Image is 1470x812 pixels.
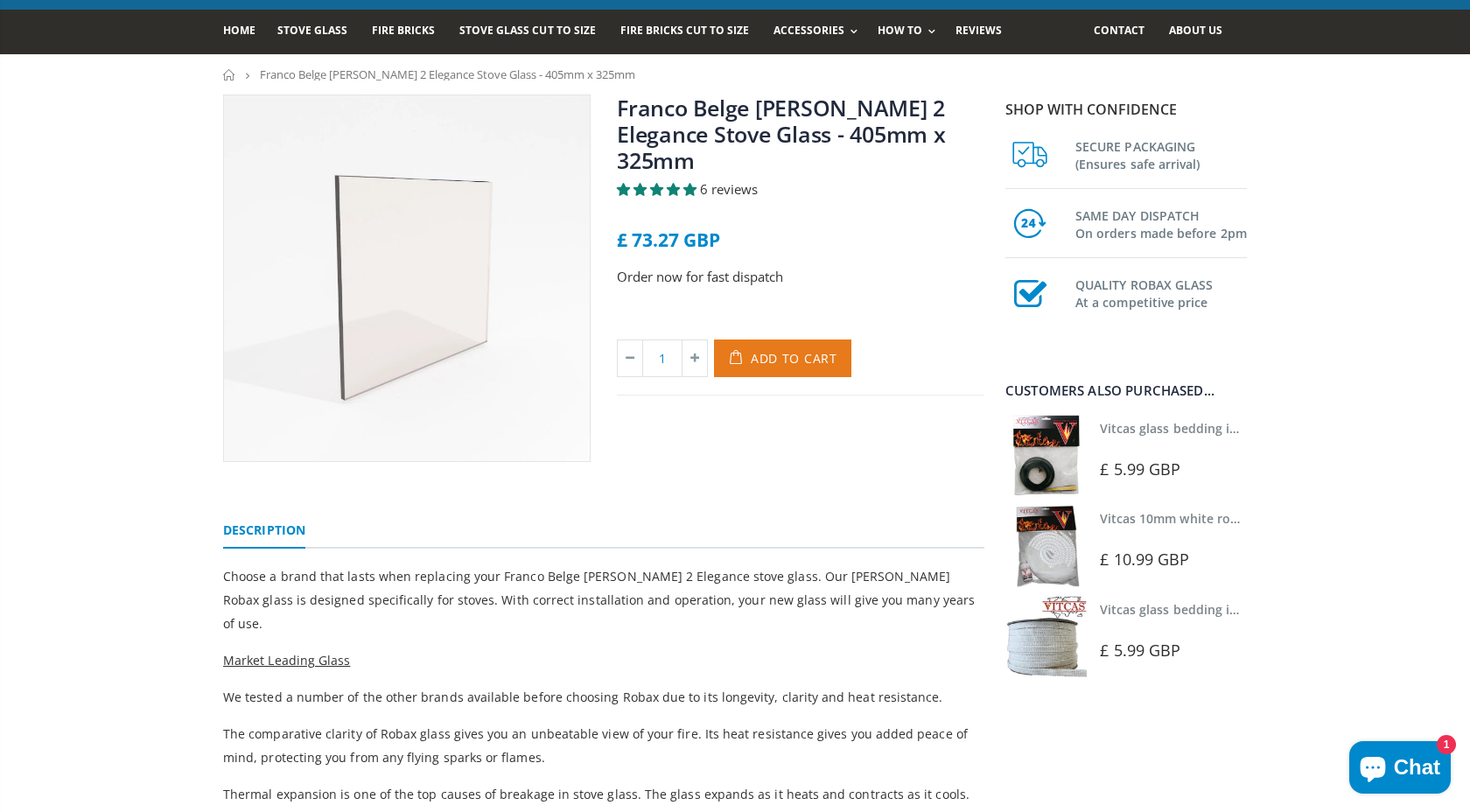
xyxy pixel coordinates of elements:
a: Home [223,10,269,54]
span: £ 5.99 GBP [1100,640,1180,661]
a: Description [223,514,305,549]
span: Fire Bricks [372,23,435,38]
a: Accessories [773,10,866,54]
a: Fire Bricks [372,10,448,54]
span: Stove Glass Cut To Size [459,23,595,38]
a: Home [223,69,236,80]
span: Accessories [773,23,844,38]
a: Fire Bricks Cut To Size [620,10,762,54]
span: £ 10.99 GBP [1100,549,1189,570]
a: Franco Belge [PERSON_NAME] 2 Elegance Stove Glass - 405mm x 325mm [617,93,946,175]
a: How To [878,10,944,54]
img: Vitcas white rope, glue and gloves kit 10mm [1005,505,1087,586]
span: Fire Bricks Cut To Size [620,23,749,38]
span: 6 reviews [700,180,758,198]
span: Home [223,23,255,38]
img: Vitcas stove glass bedding in tape [1005,596,1087,677]
img: widerectangularstoveglass_7cf067ad-08ba-44ac-a5c7-41f9ea3bc9a6_800x_crop_center.webp [224,95,590,461]
span: Add to Cart [751,350,837,367]
span: About us [1169,23,1222,38]
span: Market Leading Glass [223,652,350,668]
a: Stove Glass [277,10,360,54]
span: The comparative clarity of Robax glass gives you an unbeatable view of your fire. Its heat resist... [223,725,968,766]
button: Add to Cart [714,339,851,377]
span: Franco Belge [PERSON_NAME] 2 Elegance Stove Glass - 405mm x 325mm [260,66,635,82]
a: Vitcas glass bedding in tape - 2mm x 10mm x 2 meters [1100,420,1426,437]
span: How To [878,23,922,38]
span: Reviews [955,23,1002,38]
h3: SAME DAY DISPATCH On orders made before 2pm [1075,204,1247,242]
span: We tested a number of the other brands available before choosing Robax due to its longevity, clar... [223,689,942,705]
span: £ 73.27 GBP [617,227,720,252]
h3: SECURE PACKAGING (Ensures safe arrival) [1075,135,1247,173]
a: Reviews [955,10,1015,54]
h3: QUALITY ROBAX GLASS At a competitive price [1075,273,1247,311]
div: Customers also purchased... [1005,384,1247,397]
a: Contact [1094,10,1158,54]
a: About us [1169,10,1235,54]
span: Choose a brand that lasts when replacing your Franco Belge [PERSON_NAME] 2 Elegance stove glass. ... [223,568,975,632]
img: Vitcas stove glass bedding in tape [1005,415,1087,496]
p: Order now for fast dispatch [617,267,984,287]
a: Stove Glass Cut To Size [459,10,608,54]
p: Shop with confidence [1005,99,1247,120]
a: Vitcas 10mm white rope kit - includes rope seal and glue! [1100,510,1443,527]
inbox-online-store-chat: Shopify online store chat [1344,741,1456,798]
span: 4.83 stars [617,180,700,198]
span: Contact [1094,23,1144,38]
span: £ 5.99 GBP [1100,458,1180,479]
span: Stove Glass [277,23,347,38]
